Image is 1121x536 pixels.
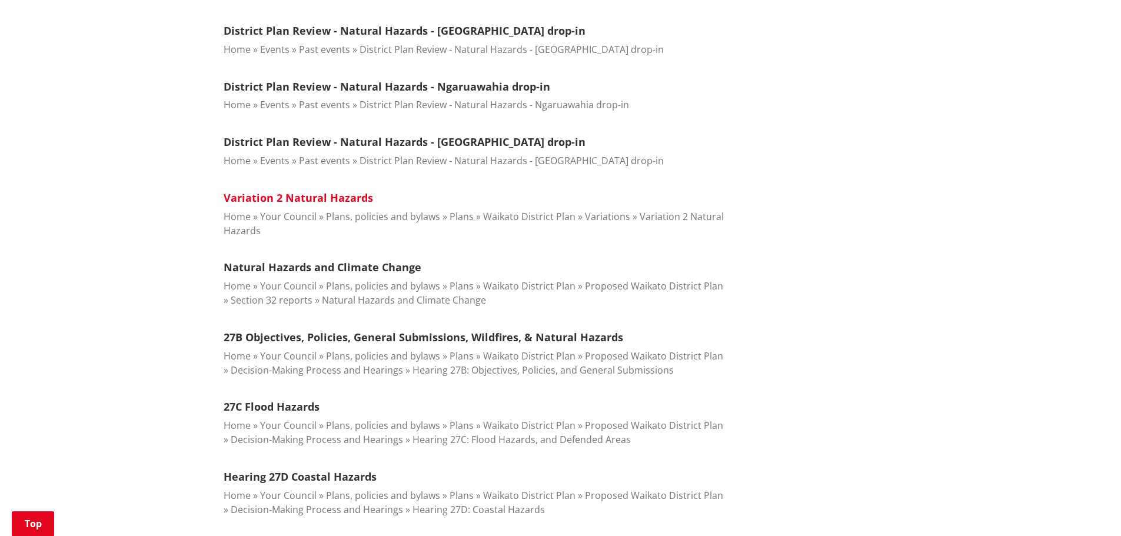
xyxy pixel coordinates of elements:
a: Waikato District Plan [483,349,576,362]
a: Variation 2 Natural Hazards [224,210,724,237]
a: Decision-Making Process and Hearings [231,433,403,446]
a: Plans [450,210,474,223]
a: Section 32 reports [231,294,312,307]
a: Variation 2 Natural Hazards [224,191,373,205]
a: Past events [299,43,350,56]
a: Hearing 27D Coastal Hazards [224,470,377,484]
a: Home [224,489,251,502]
a: Waikato District Plan [483,210,576,223]
a: 27B Objectives, Policies, General Submissions, Wildfires, & Natural Hazards [224,330,623,344]
a: Hearing 27B: Objectives, Policies, and General Submissions [413,364,674,377]
a: Past events [299,98,350,111]
a: District Plan Review - Natural Hazards - [GEOGRAPHIC_DATA] drop-in [360,43,664,56]
a: Waikato District Plan [483,279,576,292]
a: Your Council [260,489,317,502]
a: Plans, policies and bylaws [326,489,440,502]
a: District Plan Review - Natural Hazards - Ngaruawahia drop-in [360,98,629,111]
a: Home [224,154,251,167]
a: Events [260,43,290,56]
a: District Plan Review - Natural Hazards - Ngaruawahia drop-in [224,79,550,94]
a: Plans [450,489,474,502]
a: Home [224,210,251,223]
a: Plans, policies and bylaws [326,419,440,432]
a: Proposed Waikato District Plan [585,279,723,292]
a: Top [12,511,54,536]
a: Variations [585,210,630,223]
a: Your Council [260,210,317,223]
a: Your Council [260,349,317,362]
a: Plans [450,349,474,362]
a: Hearing 27D: Coastal Hazards [413,503,545,516]
a: Your Council [260,419,317,432]
a: Home [224,98,251,111]
a: Plans, policies and bylaws [326,210,440,223]
a: Decision-Making Process and Hearings [231,503,403,516]
a: Natural Hazards and Climate Change [224,260,421,274]
a: Proposed Waikato District Plan [585,419,723,432]
a: Plans [450,279,474,292]
a: Home [224,419,251,432]
a: Home [224,349,251,362]
a: Your Council [260,279,317,292]
a: District Plan Review - Natural Hazards - [GEOGRAPHIC_DATA] drop-in [360,154,664,167]
a: Hearing 27C: Flood Hazards, and Defended Areas [413,433,631,446]
a: Proposed Waikato District Plan [585,489,723,502]
a: Home [224,43,251,56]
a: Events [260,98,290,111]
a: Plans [450,419,474,432]
a: Plans, policies and bylaws [326,349,440,362]
a: District Plan Review - Natural Hazards - [GEOGRAPHIC_DATA] drop-in [224,135,586,149]
a: Natural Hazards and Climate Change [322,294,486,307]
a: 27C Flood Hazards [224,399,320,414]
a: Waikato District Plan [483,419,576,432]
a: Decision-Making Process and Hearings [231,364,403,377]
a: Events [260,154,290,167]
a: Plans, policies and bylaws [326,279,440,292]
a: Home [224,279,251,292]
iframe: Messenger Launcher [1067,487,1109,529]
a: Proposed Waikato District Plan [585,349,723,362]
a: District Plan Review - Natural Hazards - [GEOGRAPHIC_DATA] drop-in [224,24,586,38]
a: Past events [299,154,350,167]
a: Waikato District Plan [483,489,576,502]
